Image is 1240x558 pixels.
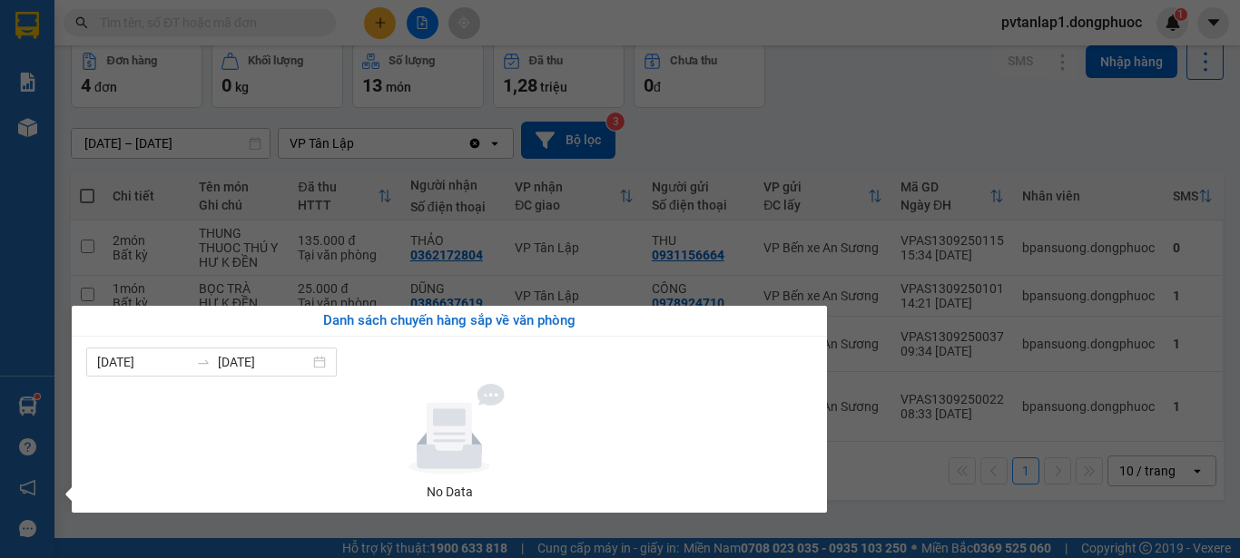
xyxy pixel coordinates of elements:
div: Danh sách chuyến hàng sắp về văn phòng [86,310,812,332]
span: to [196,355,211,369]
input: Đến ngày [218,352,310,372]
span: swap-right [196,355,211,369]
input: Từ ngày [97,352,189,372]
div: No Data [93,482,805,502]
